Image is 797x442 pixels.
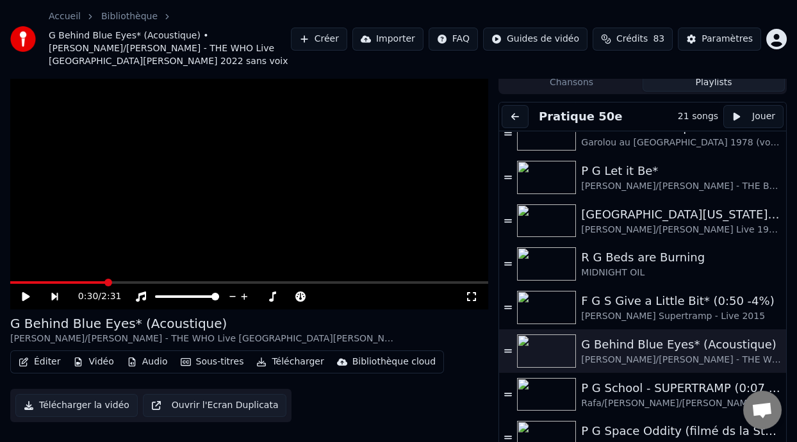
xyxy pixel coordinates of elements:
button: Pratique 50e [534,108,627,126]
button: Vidéo [68,353,119,371]
button: Guides de vidéo [483,28,587,51]
button: Télécharger la vidéo [15,394,138,417]
div: [PERSON_NAME]/[PERSON_NAME] Live 1994 (sans voix) [581,224,781,236]
button: Chansons [500,73,643,92]
div: [PERSON_NAME]/[PERSON_NAME] - THE WHO Live [GEOGRAPHIC_DATA][PERSON_NAME] 2022 sans voix [10,332,395,345]
div: G Behind Blue Eyes* (Acoustique) [10,315,395,332]
span: 0:30 [78,290,98,303]
span: Crédits [616,33,648,45]
div: MIDNIGHT OIL [581,266,781,279]
div: R G Beds are Burning [581,249,781,266]
div: [PERSON_NAME]/[PERSON_NAME] - THE BEATLES (sans voix) [581,180,781,193]
button: Télécharger [251,353,329,371]
a: Bibliothèque [101,10,158,23]
a: Ouvrir le chat [743,391,782,429]
button: Créer [291,28,347,51]
span: G Behind Blue Eyes* (Acoustique) • [PERSON_NAME]/[PERSON_NAME] - THE WHO Live [GEOGRAPHIC_DATA][P... [49,29,291,68]
div: F G S Give a Little Bit* (0:50 -4%) [581,292,781,310]
button: Ouvrir l'Ecran Duplicata [143,394,287,417]
span: 2:31 [101,290,121,303]
nav: breadcrumb [49,10,291,68]
button: Crédits83 [593,28,673,51]
button: Importer [352,28,423,51]
div: P G Let it Be* [581,162,781,180]
img: youka [10,26,36,52]
a: Accueil [49,10,81,23]
div: G Behind Blue Eyes* (Acoustique) [581,336,781,354]
button: Playlists [643,73,785,92]
div: [GEOGRAPHIC_DATA][US_STATE] (-2 clé Am) [581,206,781,224]
div: Rafa/[PERSON_NAME]/[PERSON_NAME]/[PERSON_NAME] Live [GEOGRAPHIC_DATA] voix 30% [581,397,781,410]
div: [PERSON_NAME]/[PERSON_NAME] - THE WHO Live [GEOGRAPHIC_DATA][PERSON_NAME] 2022 sans voix [581,354,781,366]
div: P G Space Oddity (filmé ds la Station Spatiale Internationale) [581,422,781,440]
button: Paramètres [678,28,761,51]
span: 83 [653,33,664,45]
div: P G School - SUPERTRAMP (0:07 -5%) [581,379,781,397]
button: Sous-titres [176,353,249,371]
button: Audio [122,353,173,371]
div: / [78,290,109,303]
div: Garolou au [GEOGRAPHIC_DATA] 1978 (voix 40%) [581,136,781,149]
div: Paramètres [702,33,753,45]
button: Éditer [13,353,65,371]
div: [PERSON_NAME] Supertramp - Live 2015 [581,310,781,323]
div: 21 songs [678,110,718,123]
button: Jouer [723,105,784,128]
button: FAQ [429,28,478,51]
div: Bibliothèque cloud [352,356,436,368]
